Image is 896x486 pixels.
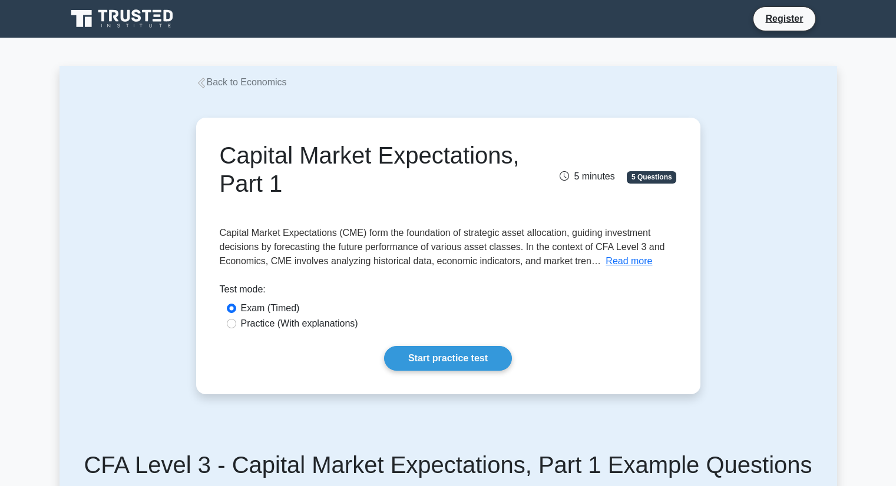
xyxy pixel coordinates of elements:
[220,141,520,198] h1: Capital Market Expectations, Part 1
[627,171,676,183] span: 5 Questions
[384,346,512,371] a: Start practice test
[220,228,665,266] span: Capital Market Expectations (CME) form the foundation of strategic asset allocation, guiding inve...
[606,254,652,268] button: Read more
[560,171,614,181] span: 5 minutes
[758,11,810,26] a: Register
[196,77,287,87] a: Back to Economics
[241,301,300,315] label: Exam (Timed)
[220,282,677,301] div: Test mode:
[241,317,358,331] label: Practice (With explanations)
[74,451,823,479] h5: CFA Level 3 - Capital Market Expectations, Part 1 Example Questions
